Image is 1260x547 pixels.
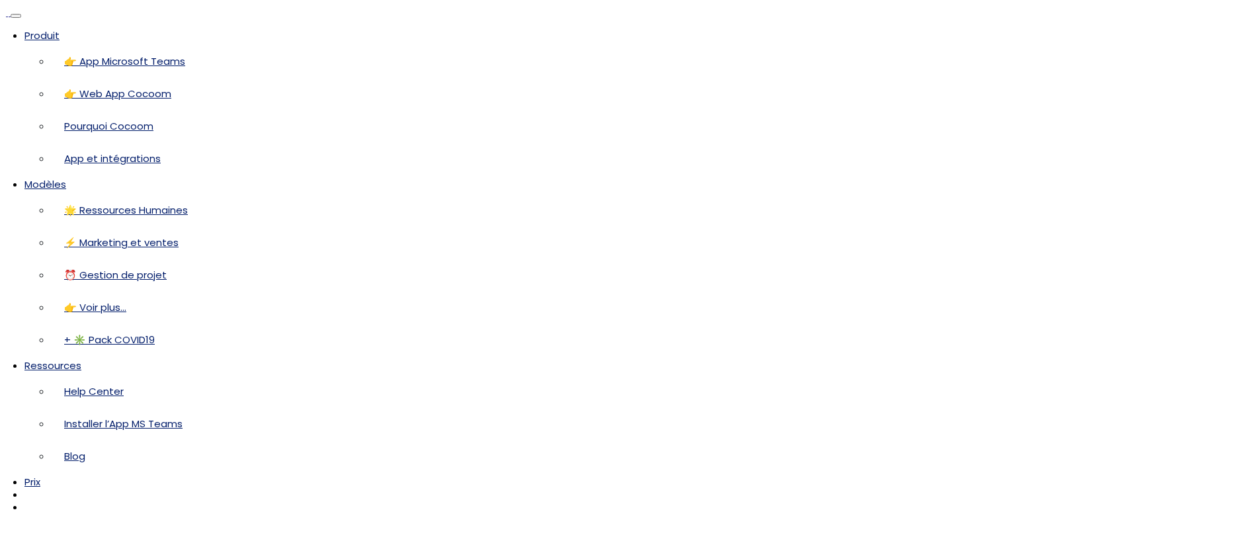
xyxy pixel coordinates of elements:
a: ⏰ Gestion de projet [64,268,167,282]
a: Modèles [24,177,66,191]
a: 👉 Web App Cocoom [64,87,171,101]
a: Ressources [24,358,81,372]
a: Pourquoi Cocoom [64,119,153,133]
a: + ✳️ Pack COVID19 [64,333,155,347]
a: Help Center [64,384,124,398]
a: 🌟 Ressources Humaines [64,203,188,217]
button: Toggle navigation [11,14,21,18]
a: ⚡️ Marketing et ventes [64,235,179,249]
a: 👉 Voir plus… [64,300,126,314]
a: Blog [64,449,85,463]
a: Installer l’App MS Teams [64,417,183,431]
a: 👉 App Microsoft Teams [64,54,185,68]
a: Produit [24,28,60,42]
a: Prix [24,475,40,489]
a: App et intégrations [64,151,161,165]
